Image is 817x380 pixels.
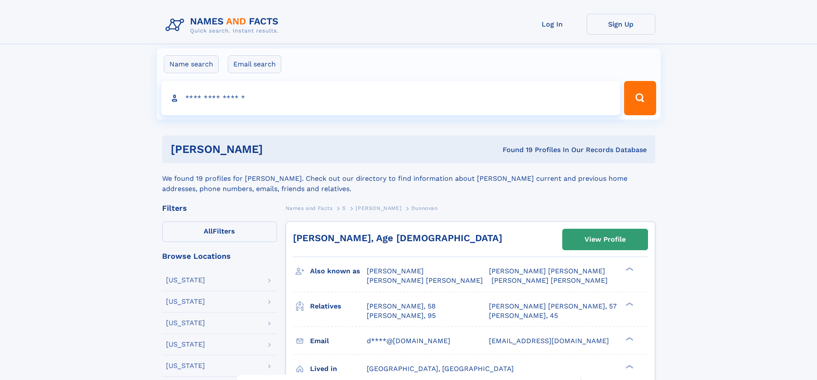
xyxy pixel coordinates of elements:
[356,203,401,213] a: [PERSON_NAME]
[383,145,647,155] div: Found 19 Profiles In Our Records Database
[161,81,621,115] input: search input
[587,14,655,35] a: Sign Up
[489,302,617,311] a: [PERSON_NAME] [PERSON_NAME], 57
[411,205,438,211] span: Dunnovan
[204,227,213,235] span: All
[310,362,367,376] h3: Lived in
[367,302,436,311] a: [PERSON_NAME], 58
[310,334,367,348] h3: Email
[228,55,281,73] label: Email search
[624,301,634,307] div: ❯
[518,14,587,35] a: Log In
[166,277,205,284] div: [US_STATE]
[367,365,514,373] span: [GEOGRAPHIC_DATA], [GEOGRAPHIC_DATA]
[166,320,205,326] div: [US_STATE]
[563,229,648,250] a: View Profile
[171,144,383,155] h1: [PERSON_NAME]
[286,203,333,213] a: Names and Facts
[489,267,605,275] span: [PERSON_NAME] [PERSON_NAME]
[624,364,634,369] div: ❯
[489,337,609,345] span: [EMAIL_ADDRESS][DOMAIN_NAME]
[367,311,436,320] a: [PERSON_NAME], 95
[164,55,219,73] label: Name search
[166,298,205,305] div: [US_STATE]
[367,267,424,275] span: [PERSON_NAME]
[342,203,346,213] a: S
[166,341,205,348] div: [US_STATE]
[624,81,656,115] button: Search Button
[491,276,608,284] span: [PERSON_NAME] [PERSON_NAME]
[162,221,277,242] label: Filters
[342,205,346,211] span: S
[293,233,502,243] a: [PERSON_NAME], Age [DEMOGRAPHIC_DATA]
[162,204,277,212] div: Filters
[162,163,655,194] div: We found 19 profiles for [PERSON_NAME]. Check out our directory to find information about [PERSON...
[162,252,277,260] div: Browse Locations
[162,14,286,37] img: Logo Names and Facts
[624,266,634,272] div: ❯
[356,205,401,211] span: [PERSON_NAME]
[489,311,558,320] a: [PERSON_NAME], 45
[624,336,634,341] div: ❯
[166,362,205,369] div: [US_STATE]
[367,276,483,284] span: [PERSON_NAME] [PERSON_NAME]
[310,299,367,314] h3: Relatives
[310,264,367,278] h3: Also known as
[585,230,626,249] div: View Profile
